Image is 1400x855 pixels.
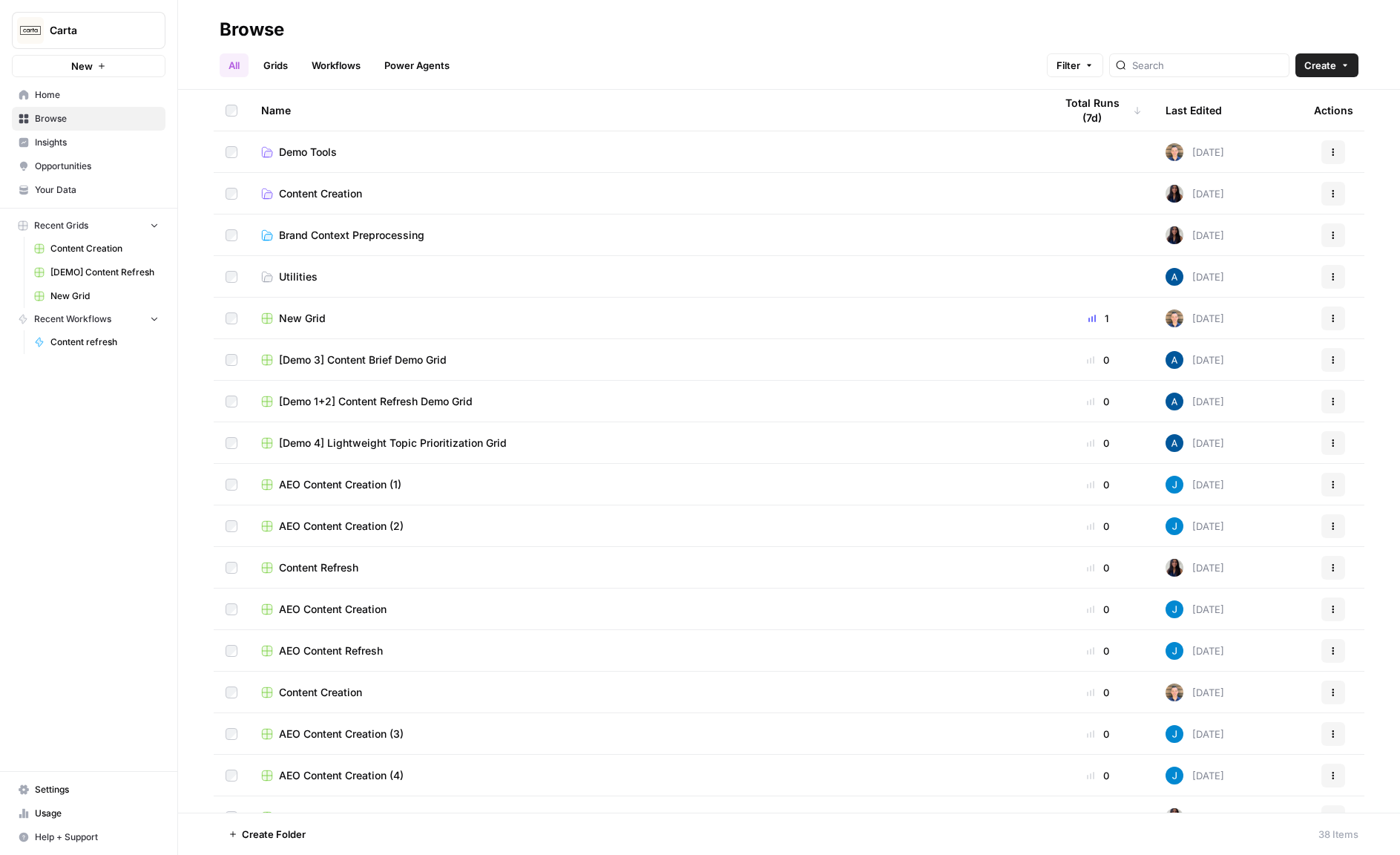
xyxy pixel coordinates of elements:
[1304,58,1336,73] span: Create
[261,643,1031,658] a: AEO Content Refresh
[27,284,165,308] a: New Grid
[279,311,326,326] span: New Grid
[50,335,159,349] span: Content refresh
[279,685,362,700] span: Content Creation
[279,186,362,201] span: Content Creation
[1166,808,1183,826] img: rox323kbkgutb4wcij4krxobkpon
[1166,90,1222,131] div: Last Edited
[279,768,404,783] span: AEO Content Creation (4)
[34,219,88,232] span: Recent Grids
[261,186,1031,201] a: Content Creation
[1166,226,1224,244] div: [DATE]
[27,261,165,284] a: [DEMO] Content Refresh
[1166,476,1183,494] img: z620ml7ie90s7uun3xptce9f0frp
[1166,185,1183,203] img: rox323kbkgutb4wcij4krxobkpon
[279,643,383,658] span: AEO Content Refresh
[1054,311,1142,326] div: 1
[1166,684,1183,701] img: 50s1itr6iuawd1zoxsc8bt0iyxwq
[1166,226,1183,244] img: rox323kbkgutb4wcij4krxobkpon
[35,160,159,173] span: Opportunities
[12,802,165,825] a: Usage
[12,178,165,202] a: Your Data
[261,810,1031,825] a: AEO Content Refresh
[1166,434,1224,452] div: [DATE]
[27,237,165,261] a: Content Creation
[279,436,507,451] span: [Demo 4] Lightweight Topic Prioritization Grid
[1054,394,1142,409] div: 0
[220,822,315,846] button: Create Folder
[12,825,165,849] button: Help + Support
[1166,268,1183,286] img: he81ibor8lsei4p3qvg4ugbvimgp
[1166,309,1183,327] img: 50s1itr6iuawd1zoxsc8bt0iyxwq
[1166,143,1183,161] img: 50s1itr6iuawd1zoxsc8bt0iyxwq
[220,53,249,77] a: All
[1054,685,1142,700] div: 0
[261,560,1031,575] a: Content Refresh
[1054,643,1142,658] div: 0
[1132,58,1283,73] input: Search
[1166,642,1183,660] img: z620ml7ie90s7uun3xptce9f0frp
[12,778,165,802] a: Settings
[1166,684,1224,701] div: [DATE]
[1047,53,1103,77] button: Filter
[220,18,284,42] div: Browse
[1166,185,1224,203] div: [DATE]
[1166,517,1183,535] img: z620ml7ie90s7uun3xptce9f0frp
[50,289,159,303] span: New Grid
[1166,309,1224,327] div: [DATE]
[1054,768,1142,783] div: 0
[279,727,404,741] span: AEO Content Creation (3)
[261,145,1031,160] a: Demo Tools
[1166,393,1183,410] img: he81ibor8lsei4p3qvg4ugbvimgp
[261,685,1031,700] a: Content Creation
[1166,476,1224,494] div: [DATE]
[279,353,447,367] span: [Demo 3] Content Brief Demo Grid
[375,53,459,77] a: Power Agents
[242,827,306,842] span: Create Folder
[261,519,1031,534] a: AEO Content Creation (2)
[35,183,159,197] span: Your Data
[1166,642,1224,660] div: [DATE]
[1054,519,1142,534] div: 0
[1054,602,1142,617] div: 0
[279,519,404,534] span: AEO Content Creation (2)
[35,783,159,796] span: Settings
[12,154,165,178] a: Opportunities
[261,311,1031,326] a: New Grid
[27,330,165,354] a: Content refresh
[1166,268,1224,286] div: [DATE]
[261,727,1031,741] a: AEO Content Creation (3)
[35,831,159,844] span: Help + Support
[12,83,165,107] a: Home
[1166,143,1224,161] div: [DATE]
[17,17,44,44] img: Carta Logo
[1314,90,1353,131] div: Actions
[261,269,1031,284] a: Utilities
[12,55,165,77] button: New
[279,394,473,409] span: [Demo 1+2] Content Refresh Demo Grid
[1054,727,1142,741] div: 0
[1054,810,1142,825] div: 0
[1166,351,1183,369] img: he81ibor8lsei4p3qvg4ugbvimgp
[261,353,1031,367] a: [Demo 3] Content Brief Demo Grid
[1166,767,1183,784] img: z620ml7ie90s7uun3xptce9f0frp
[12,308,165,330] button: Recent Workflows
[1166,600,1224,618] div: [DATE]
[35,136,159,149] span: Insights
[261,477,1031,492] a: AEO Content Creation (1)
[1166,351,1224,369] div: [DATE]
[50,266,159,279] span: [DEMO] Content Refresh
[261,394,1031,409] a: [Demo 1+2] Content Refresh Demo Grid
[1054,477,1142,492] div: 0
[254,53,297,77] a: Grids
[261,602,1031,617] a: AEO Content Creation
[261,90,1031,131] div: Name
[279,145,337,160] span: Demo Tools
[12,131,165,154] a: Insights
[1166,393,1224,410] div: [DATE]
[35,88,159,102] span: Home
[1318,827,1358,842] div: 38 Items
[1166,725,1224,743] div: [DATE]
[12,107,165,131] a: Browse
[1295,53,1358,77] button: Create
